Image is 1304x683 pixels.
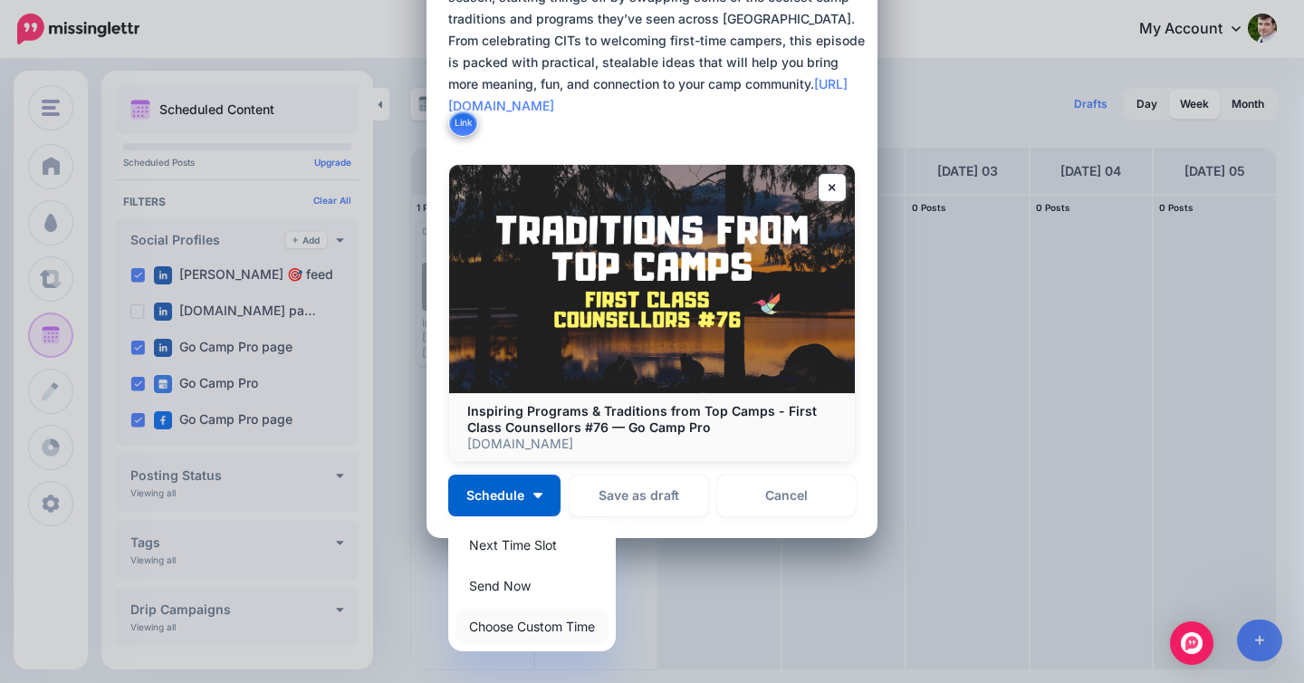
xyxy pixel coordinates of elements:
a: Choose Custom Time [455,609,609,644]
div: Open Intercom Messenger [1170,621,1213,665]
button: Link [448,110,478,137]
button: Save as draft [570,475,708,516]
p: [DOMAIN_NAME] [467,436,837,452]
b: Inspiring Programs & Traditions from Top Camps - First Class Counsellors #76 — Go Camp Pro [467,403,817,435]
div: Schedule [448,520,616,651]
a: Cancel [717,475,856,516]
img: Inspiring Programs & Traditions from Top Camps - First Class Counsellors #76 — Go Camp Pro [449,165,855,393]
a: Send Now [455,568,609,603]
a: Next Time Slot [455,527,609,563]
span: Schedule [466,489,524,502]
img: arrow-down-white.png [533,493,542,498]
button: Schedule [448,475,561,516]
